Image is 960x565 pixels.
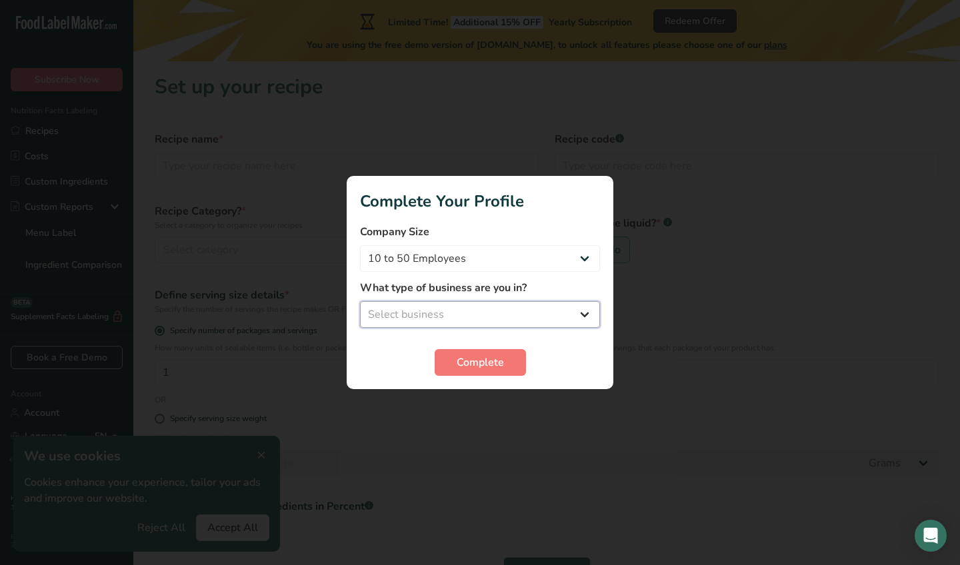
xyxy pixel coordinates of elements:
[915,520,947,552] div: Open Intercom Messenger
[435,349,526,376] button: Complete
[360,224,600,240] label: Company Size
[457,354,504,370] span: Complete
[360,189,600,213] h1: Complete Your Profile
[360,280,600,296] label: What type of business are you in?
